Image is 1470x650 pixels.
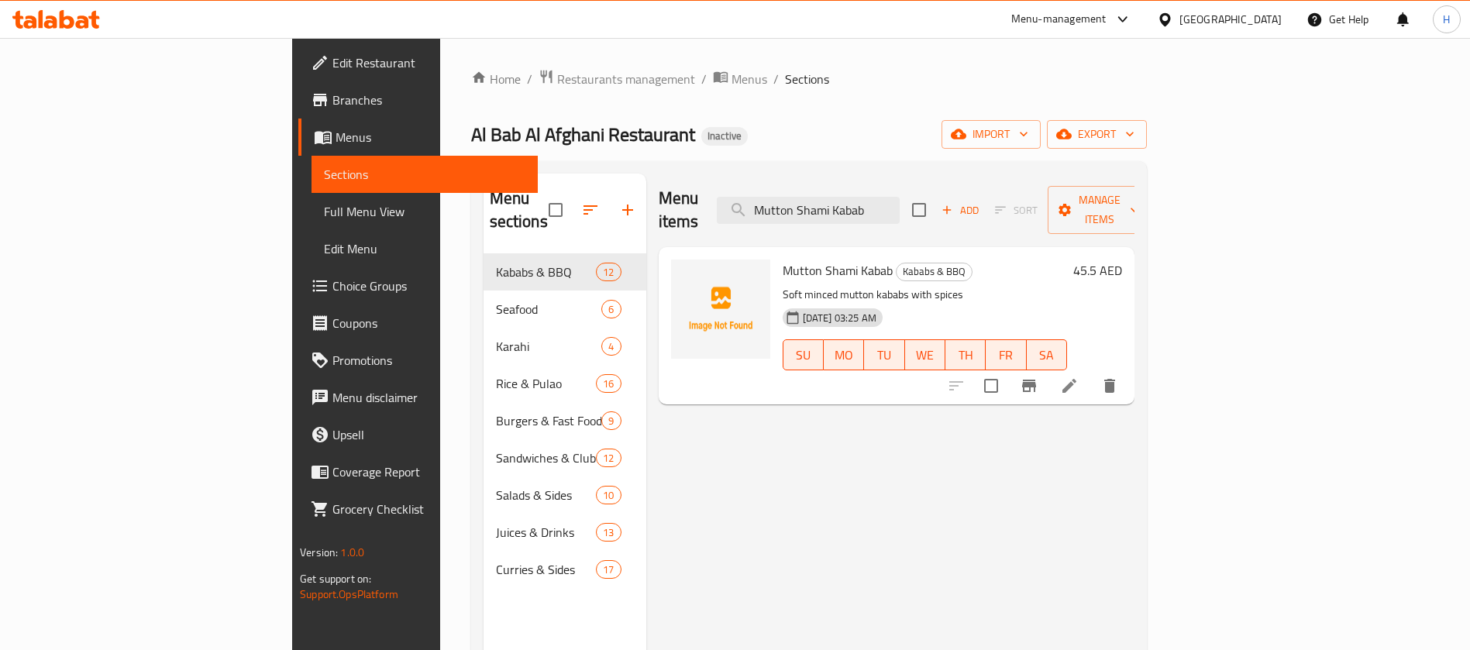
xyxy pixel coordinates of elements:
h6: 45.5 AED [1073,260,1122,281]
span: Mutton Shami Kabab [783,259,893,282]
span: Coverage Report [332,463,525,481]
span: TH [952,344,979,366]
span: FR [992,344,1020,366]
a: Full Menu View [312,193,538,230]
button: Add section [609,191,646,229]
div: items [596,449,621,467]
span: 12 [597,451,620,466]
div: items [596,560,621,579]
span: 1.0.0 [340,542,364,562]
span: Grocery Checklist [332,500,525,518]
span: [DATE] 03:25 AM [797,311,883,325]
span: Al Bab Al Afghani Restaurant [471,117,695,152]
button: SU [783,339,824,370]
span: SA [1033,344,1061,366]
span: Add [939,201,981,219]
a: Menus [713,69,767,89]
span: Edit Restaurant [332,53,525,72]
div: Burgers & Fast Food9 [484,402,646,439]
span: Add item [935,198,985,222]
input: search [717,197,900,224]
div: items [596,263,621,281]
div: items [596,523,621,542]
span: Restaurants management [557,70,695,88]
button: Branch-specific-item [1010,367,1048,404]
span: Kababs & BBQ [496,263,597,281]
button: TU [864,339,904,370]
div: Kababs & BBQ [896,263,973,281]
span: Curries & Sides [496,560,597,579]
button: export [1047,120,1147,149]
span: Version: [300,542,338,562]
button: FR [986,339,1026,370]
div: Curries & Sides17 [484,551,646,588]
div: Seafood [496,300,602,318]
button: MO [824,339,864,370]
span: Sandwiches & Clubs [496,449,597,467]
span: Coupons [332,314,525,332]
span: Manage items [1060,191,1139,229]
span: WE [911,344,939,366]
span: TU [870,344,898,366]
span: Kababs & BBQ [897,263,972,280]
span: Sections [785,70,829,88]
h2: Menu items [659,187,699,233]
span: Rice & Pulao [496,374,597,393]
span: MO [830,344,858,366]
span: Choice Groups [332,277,525,295]
span: 12 [597,265,620,280]
span: Promotions [332,351,525,370]
span: Upsell [332,425,525,444]
div: items [596,374,621,393]
span: Burgers & Fast Food [496,411,602,430]
li: / [701,70,707,88]
a: Branches [298,81,538,119]
button: delete [1091,367,1128,404]
button: TH [945,339,986,370]
span: 13 [597,525,620,540]
a: Edit Menu [312,230,538,267]
span: H [1443,11,1450,28]
div: Karahi4 [484,328,646,365]
span: Select section [903,194,935,226]
nav: Menu sections [484,247,646,594]
div: items [601,411,621,430]
a: Promotions [298,342,538,379]
span: Select section first [985,198,1048,222]
a: Menus [298,119,538,156]
span: Karahi [496,337,602,356]
button: SA [1027,339,1067,370]
span: export [1059,125,1134,144]
div: Kababs & BBQ12 [484,253,646,291]
a: Restaurants management [539,69,695,89]
nav: breadcrumb [471,69,1147,89]
span: Full Menu View [324,202,525,221]
button: Add [935,198,985,222]
div: items [601,300,621,318]
span: Edit Menu [324,239,525,258]
div: items [596,486,621,504]
span: 4 [602,339,620,354]
div: [GEOGRAPHIC_DATA] [1179,11,1282,28]
span: import [954,125,1028,144]
a: Edit Restaurant [298,44,538,81]
button: import [942,120,1041,149]
span: Branches [332,91,525,109]
button: Manage items [1048,186,1152,234]
span: SU [790,344,818,366]
span: Juices & Drinks [496,523,597,542]
a: Grocery Checklist [298,490,538,528]
span: Inactive [701,129,748,143]
div: Salads & Sides10 [484,476,646,514]
span: Salads & Sides [496,486,597,504]
span: Select to update [975,370,1007,402]
span: Menu disclaimer [332,388,525,407]
span: 16 [597,377,620,391]
span: 6 [602,302,620,317]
